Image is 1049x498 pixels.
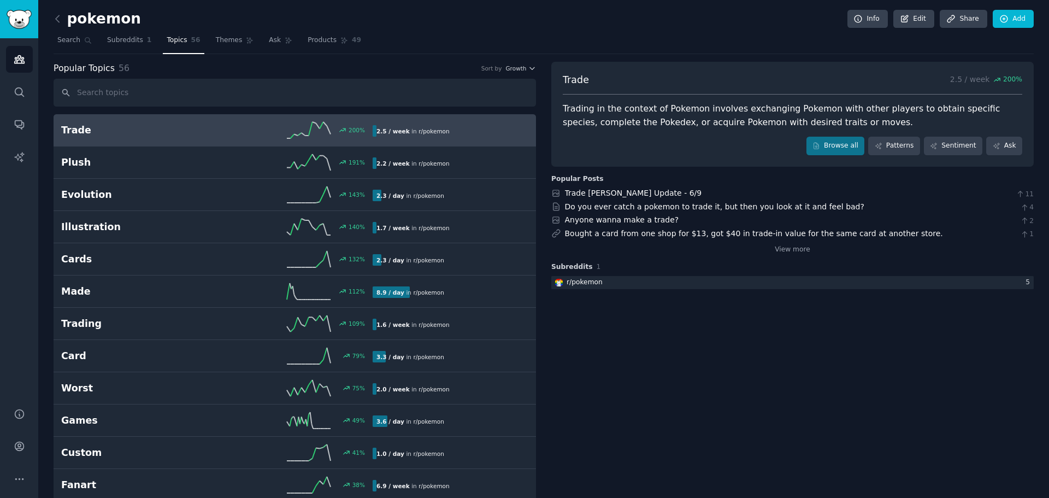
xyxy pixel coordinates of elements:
[551,276,1034,290] a: pokemonr/pokemon5
[413,450,444,457] span: r/ pokemon
[1003,75,1022,85] span: 200 %
[107,36,143,45] span: Subreddits
[1026,278,1034,288] div: 5
[806,137,865,155] a: Browse all
[893,10,934,28] a: Edit
[167,36,187,45] span: Topics
[986,137,1022,155] a: Ask
[7,10,32,29] img: GummySearch logo
[54,340,536,372] a: Card79%3.3 / dayin r/pokemon
[505,65,526,72] span: Growth
[61,124,217,137] h2: Trade
[61,317,217,331] h2: Trading
[61,188,217,202] h2: Evolution
[1016,190,1034,200] span: 11
[54,276,536,308] a: Made112%8.9 / dayin r/pokemon
[349,159,365,166] div: 191 %
[373,125,453,137] div: in
[376,192,404,199] b: 2.3 / day
[376,160,410,167] b: 2.2 / week
[413,289,444,296] span: r/ pokemon
[376,257,404,263] b: 2.3 / day
[419,483,449,489] span: r/ pokemon
[565,229,943,238] a: Bought a card from one shop for $13, got $40 in trade-in value for the same card at another store.
[349,126,365,134] div: 200 %
[54,62,115,75] span: Popular Topics
[376,386,410,392] b: 2.0 / week
[950,73,1022,87] p: 2.5 / week
[373,351,448,362] div: in
[555,279,563,286] img: pokemon
[61,253,217,266] h2: Cards
[775,245,810,255] a: View more
[61,382,217,395] h2: Worst
[567,278,603,288] div: r/ pokemon
[54,437,536,469] a: Custom41%1.0 / dayin r/pokemon
[352,384,365,392] div: 75 %
[481,65,502,72] div: Sort by
[376,321,410,328] b: 1.6 / week
[349,255,365,263] div: 132 %
[565,202,864,211] a: Do you ever catch a pokemon to trade it, but then you look at it and feel bad?
[376,289,404,296] b: 8.9 / day
[349,191,365,198] div: 143 %
[868,137,920,155] a: Patterns
[61,446,217,460] h2: Custom
[376,128,410,134] b: 2.5 / week
[352,481,365,489] div: 38 %
[551,174,604,184] div: Popular Posts
[54,179,536,211] a: Evolution143%2.3 / dayin r/pokemon
[216,36,243,45] span: Themes
[373,254,448,266] div: in
[103,32,155,54] a: Subreddits1
[119,63,129,73] span: 56
[54,147,536,179] a: Plush191%2.2 / weekin r/pokemon
[373,222,453,233] div: in
[54,114,536,147] a: Trade200%2.5 / weekin r/pokemon
[413,192,444,199] span: r/ pokemon
[352,417,365,424] div: 49 %
[61,285,217,298] h2: Made
[373,286,448,298] div: in
[413,354,444,360] span: r/ pokemon
[376,354,404,360] b: 3.3 / day
[349,288,365,295] div: 112 %
[352,36,361,45] span: 49
[413,418,444,425] span: r/ pokemon
[847,10,888,28] a: Info
[505,65,536,72] button: Growth
[61,478,217,492] h2: Fanart
[54,32,96,54] a: Search
[419,128,449,134] span: r/ pokemon
[373,190,448,201] div: in
[563,73,589,87] span: Trade
[376,418,404,425] b: 3.6 / day
[373,157,453,169] div: in
[349,223,365,231] div: 140 %
[54,211,536,243] a: Illustration140%1.7 / weekin r/pokemon
[147,36,152,45] span: 1
[54,405,536,437] a: Games49%3.6 / dayin r/pokemon
[191,36,201,45] span: 56
[163,32,204,54] a: Topics56
[373,448,448,459] div: in
[376,450,404,457] b: 1.0 / day
[61,220,217,234] h2: Illustration
[376,225,410,231] b: 1.7 / week
[940,10,987,28] a: Share
[419,321,449,328] span: r/ pokemon
[352,449,365,456] div: 41 %
[57,36,80,45] span: Search
[597,263,601,271] span: 1
[419,386,449,392] span: r/ pokemon
[1020,203,1034,213] span: 4
[1020,216,1034,226] span: 2
[54,10,141,28] h2: pokemon
[373,415,448,427] div: in
[352,352,365,360] div: 79 %
[413,257,444,263] span: r/ pokemon
[373,383,453,395] div: in
[61,414,217,427] h2: Games
[308,36,337,45] span: Products
[565,215,679,224] a: Anyone wanna make a trade?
